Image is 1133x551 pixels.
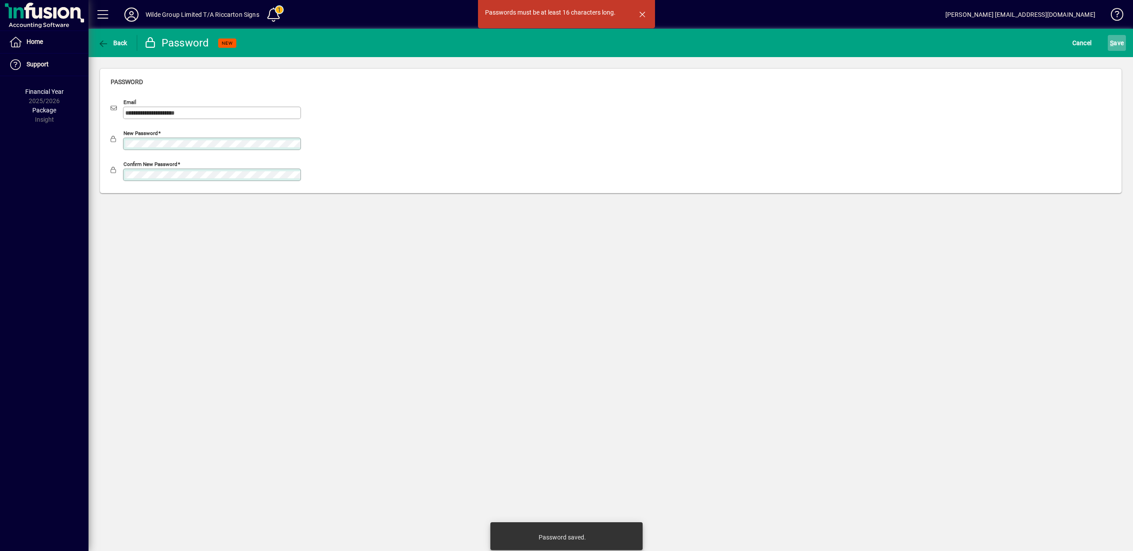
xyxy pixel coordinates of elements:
span: Home [27,38,43,45]
mat-label: New password [123,130,158,136]
span: Cancel [1072,36,1092,50]
span: Back [98,39,127,46]
span: Financial Year [25,88,64,95]
app-page-header-button: Back [89,35,137,51]
button: Back [96,35,130,51]
span: Support [27,61,49,68]
a: Knowledge Base [1104,2,1122,31]
a: Home [4,31,89,53]
a: Support [4,54,89,76]
button: Cancel [1070,35,1094,51]
span: Package [32,107,56,114]
div: Wilde Group Limited T/A Riccarton Signs [146,8,259,22]
div: [PERSON_NAME] [EMAIL_ADDRESS][DOMAIN_NAME] [945,8,1095,22]
mat-label: Email [123,99,136,105]
div: Password [144,36,209,50]
span: Password [111,78,143,85]
span: NEW [222,40,233,46]
div: Password saved. [539,533,586,542]
button: Profile [117,7,146,23]
button: Save [1108,35,1126,51]
span: S [1110,39,1114,46]
span: ave [1110,36,1124,50]
mat-label: Confirm new password [123,161,177,167]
